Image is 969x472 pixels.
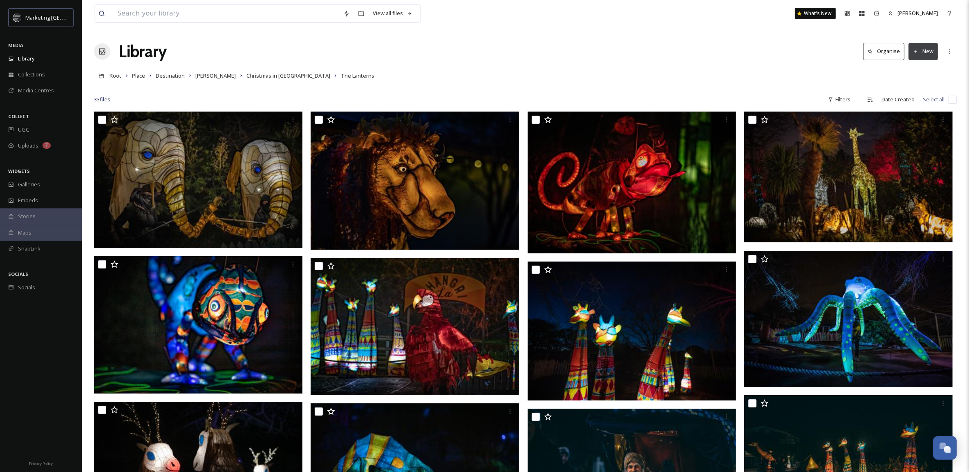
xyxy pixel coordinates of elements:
button: Organise [863,43,904,60]
span: COLLECT [8,113,29,119]
span: UGC [18,126,29,134]
span: MEDIA [8,42,23,48]
span: Stories [18,213,36,220]
a: The Lanterns [341,71,374,81]
span: Place [132,72,145,79]
img: The%20Lanterns%20return%20this%20Christmas%20at%20Chester%20Zoo%20(48).jpg [94,112,302,248]
img: The%20Lanterns%20return%20this%20Christmas%20at%20Chester%20Zoo%20(46).jpg [528,112,736,253]
span: Uploads [18,142,38,150]
span: The Lanterns [341,72,374,79]
span: Marketing [GEOGRAPHIC_DATA] [25,13,103,21]
span: SOCIALS [8,271,28,277]
span: 33 file s [94,96,110,103]
a: [PERSON_NAME] [884,5,942,21]
a: Privacy Policy [29,458,53,468]
img: MC-Logo-01.svg [13,13,21,22]
a: Destination [156,71,185,81]
a: Library [119,39,167,64]
a: Christmas in [GEOGRAPHIC_DATA] [246,71,330,81]
img: The%20Lanterns%20return%20this%20Christmas%20at%20Chester%20Zoo%20(36).jpg [528,262,736,400]
a: [PERSON_NAME] [195,71,236,81]
span: Select all [923,96,944,103]
span: Embeds [18,197,38,204]
a: Root [110,71,121,81]
div: Filters [824,92,855,107]
a: View all files [369,5,416,21]
img: The%20Lanterns%20return%20this%20Christmas%20at%20Chester%20Zoo%20(49).jpg [311,112,519,250]
span: Destination [156,72,185,79]
img: The%20Lanterns%20return%20this%20Christmas%20at%20Chester%20Zoo%20(39).jpg [744,251,953,387]
span: Library [18,55,34,63]
button: New [909,43,938,60]
span: Maps [18,229,31,237]
input: Search your library [113,4,339,22]
span: Galleries [18,181,40,188]
img: The%20Lanterns%20return%20this%20Christmas%20at%20Chester%20Zoo%20(44).jpg [94,256,302,394]
span: SnapLink [18,245,40,253]
a: Place [132,71,145,81]
img: The%20Lanterns%20return%20this%20Christmas%20at%20Chester%20Zoo%20(41).jpg [311,258,519,395]
div: 7 [43,142,51,149]
span: WIDGETS [8,168,30,174]
img: The%20Lanterns%20return%20this%20Christmas%20at%20Chester%20Zoo%20(45).jpg [744,112,953,242]
span: Media Centres [18,87,54,94]
span: Socials [18,284,35,291]
button: Open Chat [933,436,957,460]
a: What's New [795,8,836,19]
span: Root [110,72,121,79]
span: [PERSON_NAME] [195,72,236,79]
span: [PERSON_NAME] [897,9,938,17]
span: Collections [18,71,45,78]
span: Christmas in [GEOGRAPHIC_DATA] [246,72,330,79]
div: Date Created [877,92,919,107]
span: Privacy Policy [29,461,53,466]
